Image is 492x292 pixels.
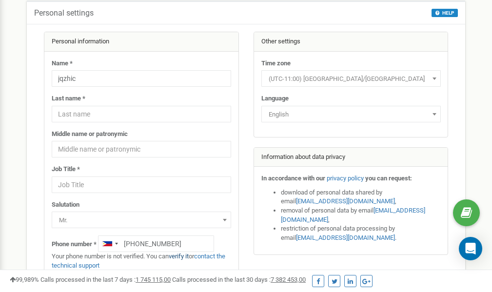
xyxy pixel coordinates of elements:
[40,276,171,283] span: Calls processed in the last 7 days :
[34,9,94,18] h5: Personal settings
[52,94,85,103] label: Last name *
[52,200,79,210] label: Salutation
[265,108,437,121] span: English
[254,32,448,52] div: Other settings
[271,276,306,283] u: 7 382 453,00
[52,106,231,122] input: Last name
[52,59,73,68] label: Name *
[261,106,441,122] span: English
[52,130,128,139] label: Middle name or patronymic
[52,176,231,193] input: Job Title
[52,141,231,157] input: Middle name or patronymic
[169,253,189,260] a: verify it
[281,207,425,223] a: [EMAIL_ADDRESS][DOMAIN_NAME]
[261,59,291,68] label: Time zone
[281,188,441,206] li: download of personal data shared by email ,
[265,72,437,86] span: (UTC-11:00) Pacific/Midway
[44,32,238,52] div: Personal information
[52,252,231,270] p: Your phone number is not verified. You can or
[98,236,121,252] div: Telephone country code
[432,9,458,17] button: HELP
[296,197,395,205] a: [EMAIL_ADDRESS][DOMAIN_NAME]
[98,235,214,252] input: +1-800-555-55-55
[296,234,395,241] a: [EMAIL_ADDRESS][DOMAIN_NAME]
[172,276,306,283] span: Calls processed in the last 30 days :
[281,206,441,224] li: removal of personal data by email ,
[365,175,412,182] strong: you can request:
[261,175,325,182] strong: In accordance with our
[261,94,289,103] label: Language
[10,276,39,283] span: 99,989%
[52,240,97,249] label: Phone number *
[52,253,225,269] a: contact the technical support
[55,214,228,227] span: Mr.
[52,165,80,174] label: Job Title *
[281,224,441,242] li: restriction of personal data processing by email .
[52,70,231,87] input: Name
[327,175,364,182] a: privacy policy
[136,276,171,283] u: 1 745 115,00
[254,148,448,167] div: Information about data privacy
[261,70,441,87] span: (UTC-11:00) Pacific/Midway
[459,237,482,260] div: Open Intercom Messenger
[52,212,231,228] span: Mr.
